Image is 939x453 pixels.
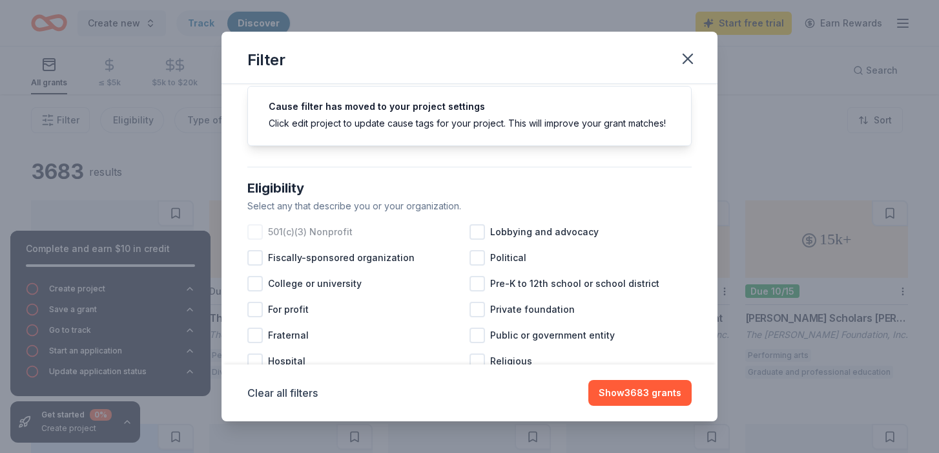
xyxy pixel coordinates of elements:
[268,328,309,343] span: Fraternal
[490,250,526,266] span: Political
[268,250,415,266] span: Fiscally-sponsored organization
[268,224,353,240] span: 501(c)(3) Nonprofit
[269,116,670,130] div: Click edit project to update cause tags for your project. This will improve your grant matches!
[268,302,309,317] span: For profit
[588,380,692,406] button: Show3683 grants
[490,224,599,240] span: Lobbying and advocacy
[490,276,659,291] span: Pre-K to 12th school or school district
[490,353,532,369] span: Religious
[490,302,575,317] span: Private foundation
[247,198,692,214] div: Select any that describe you or your organization.
[268,353,305,369] span: Hospital
[490,328,615,343] span: Public or government entity
[247,178,692,198] div: Eligibility
[269,102,670,111] h5: Cause filter has moved to your project settings
[247,385,318,401] button: Clear all filters
[247,50,285,70] div: Filter
[268,276,362,291] span: College or university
